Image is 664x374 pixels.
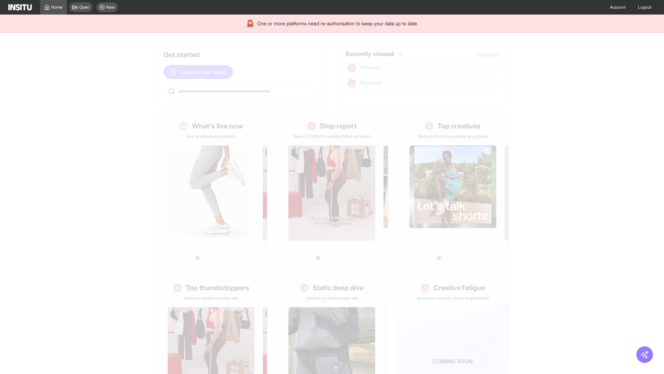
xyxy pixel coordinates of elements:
div: 🚨 [246,19,255,28]
span: New [106,5,115,10]
span: Open [79,5,90,10]
span: Home [51,5,63,10]
span: One or more platforms need re-authorisation to keep your data up to date. [257,20,418,27]
img: Logo [8,4,32,10]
